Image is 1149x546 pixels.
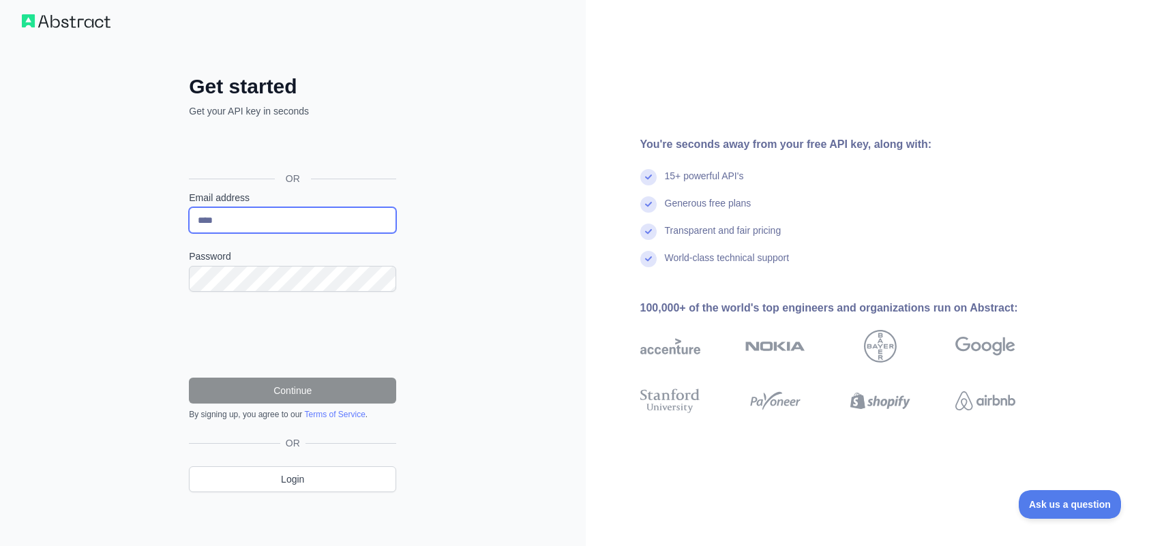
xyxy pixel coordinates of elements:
img: bayer [864,330,897,363]
img: check mark [640,251,657,267]
img: nokia [745,330,805,363]
img: stanford university [640,386,700,416]
iframe: Toggle Customer Support [1019,490,1122,519]
h2: Get started [189,74,396,99]
img: payoneer [745,386,805,416]
p: Get your API key in seconds [189,104,396,118]
img: check mark [640,224,657,240]
div: You're seconds away from your free API key, along with: [640,136,1059,153]
img: airbnb [955,386,1015,416]
img: check mark [640,196,657,213]
img: shopify [850,386,910,416]
iframe: reCAPTCHA [189,308,396,361]
img: Workflow [22,14,110,28]
iframe: Schaltfläche „Über Google anmelden“ [182,133,400,163]
label: Password [189,249,396,263]
label: Email address [189,191,396,204]
div: Generous free plans [665,196,751,224]
div: 100,000+ of the world's top engineers and organizations run on Abstract: [640,300,1059,316]
button: Continue [189,378,396,404]
span: OR [280,436,305,450]
a: Login [189,466,396,492]
div: Transparent and fair pricing [665,224,781,251]
div: 15+ powerful API's [665,169,744,196]
a: Terms of Service [304,410,365,419]
div: By signing up, you agree to our . [189,409,396,420]
span: OR [275,172,311,185]
img: google [955,330,1015,363]
img: check mark [640,169,657,185]
div: World-class technical support [665,251,790,278]
img: accenture [640,330,700,363]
